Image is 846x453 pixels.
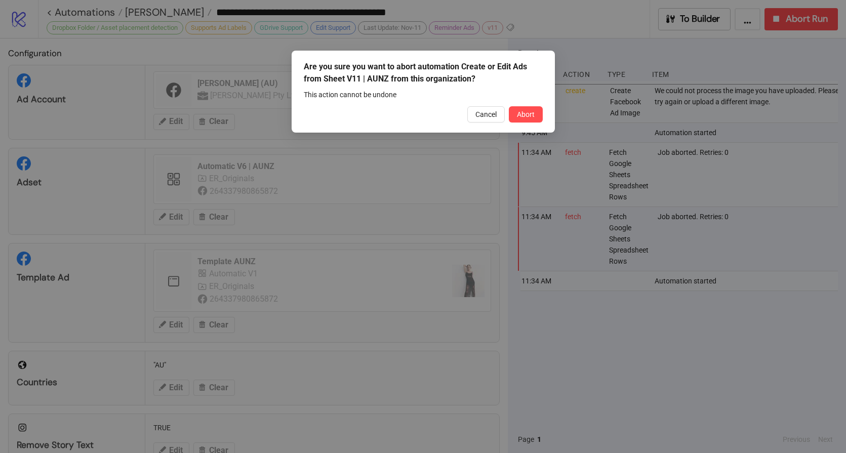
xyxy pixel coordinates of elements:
span: Cancel [475,110,497,118]
div: Are you sure you want to abort automation Create or Edit Ads from Sheet V11 | AUNZ from this orga... [304,61,543,85]
button: Cancel [467,106,505,122]
span: Abort [517,110,535,118]
div: This action cannot be undone [304,89,543,100]
button: Abort [509,106,543,122]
